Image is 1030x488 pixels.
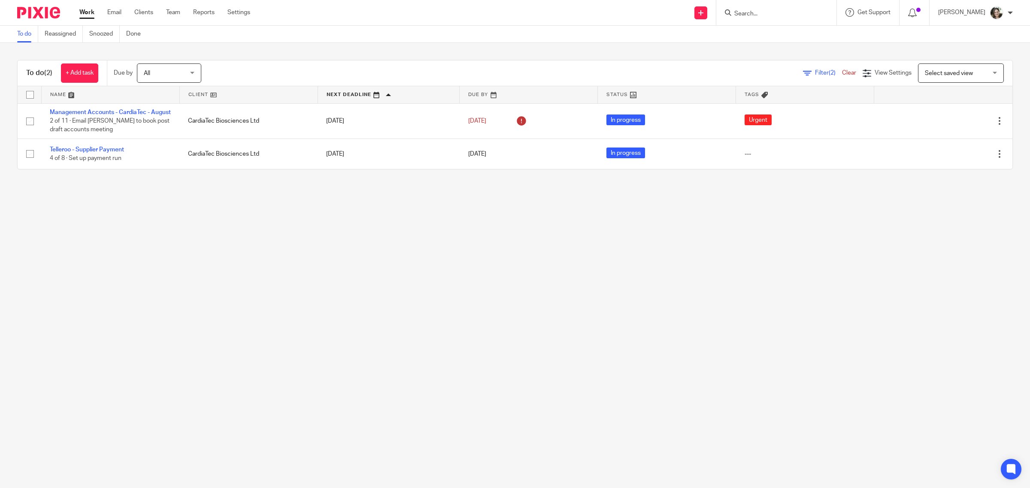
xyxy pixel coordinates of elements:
h1: To do [26,69,52,78]
td: CardiaTec Biosciences Ltd [179,139,318,169]
span: Filter [815,70,842,76]
a: Snoozed [89,26,120,42]
span: (2) [829,70,836,76]
img: barbara-raine-.jpg [990,6,1003,20]
p: [PERSON_NAME] [938,8,985,17]
td: [DATE] [318,103,459,139]
span: Select saved view [925,70,973,76]
a: Reassigned [45,26,83,42]
span: In progress [606,148,645,158]
a: Reports [193,8,215,17]
span: Urgent [745,114,772,125]
a: Telleroo - Supplier Payment [50,147,124,153]
a: Work [79,8,94,17]
span: [DATE] [468,118,486,124]
a: + Add task [61,63,98,83]
a: Email [107,8,121,17]
p: Due by [114,69,133,77]
span: All [144,70,150,76]
input: Search [733,10,811,18]
span: (2) [44,69,52,76]
div: --- [745,150,866,158]
span: 2 of 11 · Email [PERSON_NAME] to book post draft accounts meeting [50,118,170,133]
span: In progress [606,114,645,125]
a: Management Accounts - CardiaTec - August [50,109,171,115]
span: Get Support [857,9,891,15]
a: Clear [842,70,856,76]
span: 4 of 8 · Set up payment run [50,155,121,161]
span: Tags [745,92,759,97]
a: Team [166,8,180,17]
a: Done [126,26,147,42]
td: [DATE] [318,139,459,169]
a: To do [17,26,38,42]
span: View Settings [875,70,912,76]
a: Clients [134,8,153,17]
a: Settings [227,8,250,17]
td: CardiaTec Biosciences Ltd [179,103,318,139]
span: [DATE] [468,151,486,157]
img: Pixie [17,7,60,18]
